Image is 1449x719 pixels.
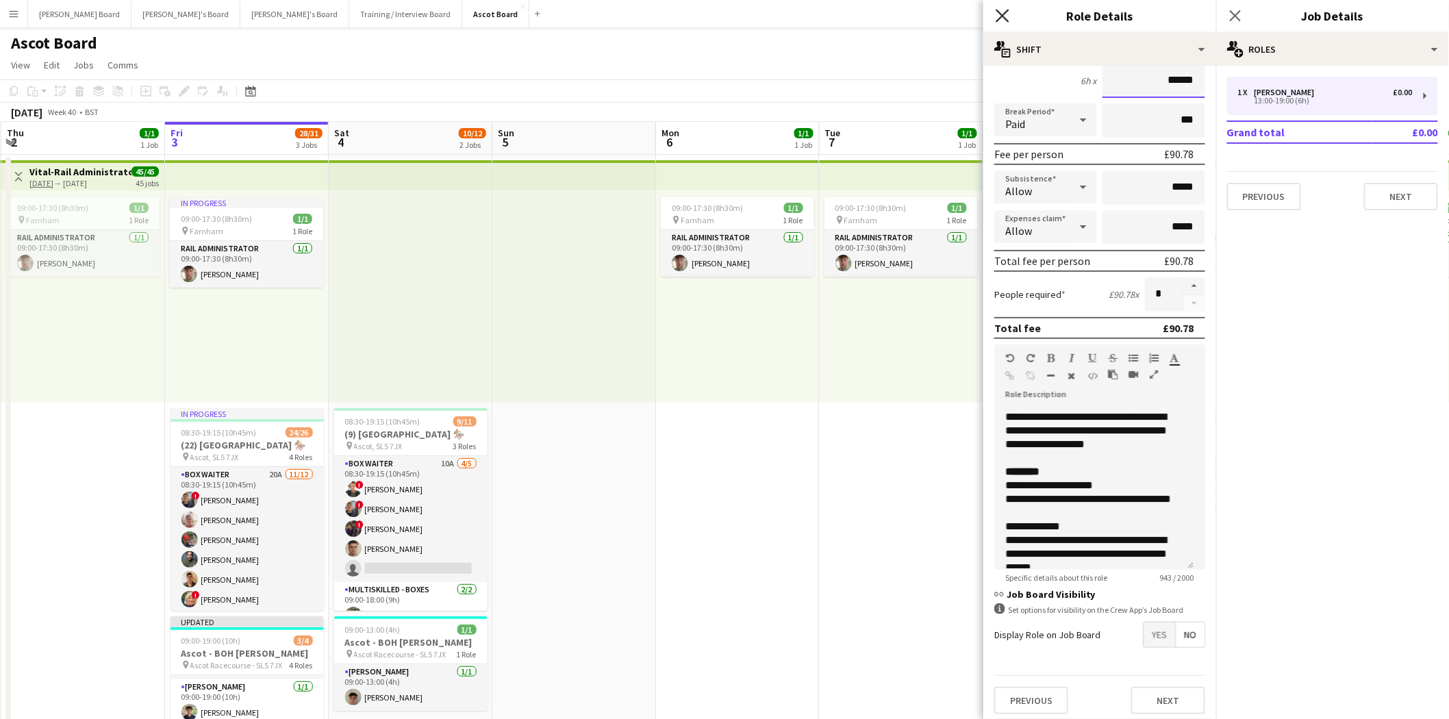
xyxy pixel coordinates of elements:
[190,452,239,462] span: Ascot, SL5 7JX
[296,140,322,150] div: 3 Jobs
[11,105,42,119] div: [DATE]
[795,140,813,150] div: 1 Job
[1149,369,1159,380] button: Fullscreen
[140,140,158,150] div: 1 Job
[457,649,477,659] span: 1 Role
[171,647,324,659] h3: Ascot - BOH [PERSON_NAME]
[355,501,364,509] span: !
[181,427,257,438] span: 08:30-19:15 (10h45m)
[1238,97,1413,104] div: 13:00-19:00 (6h)
[38,56,65,74] a: Edit
[824,197,978,277] div: 09:00-17:30 (8h30m)1/1 Farnham1 RoleRail Administrator1/109:00-17:30 (8h30m)[PERSON_NAME]
[332,134,349,150] span: 4
[44,59,60,71] span: Edit
[983,33,1216,66] div: Shift
[1255,88,1320,97] div: [PERSON_NAME]
[824,230,978,277] app-card-role: Rail Administrator1/109:00-17:30 (8h30m)[PERSON_NAME]
[11,59,30,71] span: View
[170,241,323,288] app-card-role: Rail Administrator1/109:00-17:30 (8h30m)[PERSON_NAME]
[73,59,94,71] span: Jobs
[1109,288,1139,301] div: £90.78 x
[1081,75,1097,87] div: 6h x
[355,481,364,489] span: !
[498,127,514,139] span: Sun
[292,226,312,236] span: 1 Role
[784,203,803,213] span: 1/1
[294,635,313,646] span: 3/4
[171,408,324,419] div: In progress
[136,177,159,188] div: 45 jobs
[85,107,99,117] div: BST
[354,441,403,451] span: Ascot, SL5 7JX
[1129,353,1138,364] button: Unordered List
[129,203,149,213] span: 1/1
[181,214,252,224] span: 09:00-17:30 (8h30m)
[1026,353,1035,364] button: Redo
[994,321,1041,335] div: Total fee
[1149,353,1159,364] button: Ordered List
[334,582,488,648] app-card-role: Multiskilled - Boxes2/209:00-18:00 (9h)[PERSON_NAME]
[334,456,488,582] app-card-role: BOX Waiter10A4/508:30-19:15 (10h45m)![PERSON_NAME]![PERSON_NAME]![PERSON_NAME][PERSON_NAME]
[994,629,1101,641] label: Display Role on Job Board
[994,254,1090,268] div: Total fee per person
[131,166,159,177] span: 45/45
[171,616,324,627] div: Updated
[170,197,323,208] div: In progress
[334,428,488,440] h3: (9) [GEOGRAPHIC_DATA] 🏇🏼
[345,416,420,427] span: 08:30-19:15 (10h45m)
[1067,353,1076,364] button: Italic
[1364,183,1438,210] button: Next
[29,178,53,188] tcxspan: Call 30-09-2025 via 3CX
[102,56,144,74] a: Comms
[7,127,24,139] span: Thu
[190,226,223,236] span: Farnham
[190,660,283,670] span: Ascot Racecourse - SL5 7JX
[1005,184,1032,198] span: Allow
[334,127,349,139] span: Sat
[181,635,241,646] span: 09:00-19:00 (10h)
[240,1,349,27] button: [PERSON_NAME]'s Board
[1087,370,1097,381] button: HTML Code
[994,603,1205,616] div: Set options for visibility on the Crew App’s Job Board
[6,197,160,277] app-job-card: 09:00-17:30 (8h30m)1/1 Farnham1 RoleRail Administrator1/109:00-17:30 (8h30m)[PERSON_NAME]
[1087,353,1097,364] button: Underline
[1227,121,1373,143] td: Grand total
[192,591,200,599] span: !
[26,215,60,225] span: Farnham
[1005,224,1032,238] span: Allow
[171,439,324,451] h3: (22) [GEOGRAPHIC_DATA] 🏇🏼
[661,197,814,277] app-job-card: 09:00-17:30 (8h30m)1/1 Farnham1 RoleRail Administrator1/109:00-17:30 (8h30m)[PERSON_NAME]
[783,215,803,225] span: 1 Role
[1170,353,1179,364] button: Text Color
[293,214,312,224] span: 1/1
[823,134,841,150] span: 7
[844,215,878,225] span: Farnham
[462,1,529,27] button: Ascot Board
[983,7,1216,25] h3: Role Details
[1046,370,1056,381] button: Horizontal Line
[1216,33,1449,66] div: Roles
[1165,254,1194,268] div: £90.78
[1163,321,1194,335] div: £90.78
[1108,369,1118,380] button: Paste as plain text
[948,203,967,213] span: 1/1
[994,588,1205,601] h3: Job Board Visibility
[1067,370,1076,381] button: Clear Formatting
[345,625,401,635] span: 09:00-13:00 (4h)
[354,649,446,659] span: Ascot Racecourse - SL5 7JX
[168,134,183,150] span: 3
[17,203,88,213] span: 09:00-17:30 (8h30m)
[1149,572,1205,583] span: 943 / 2000
[171,127,183,139] span: Fri
[6,230,160,277] app-card-role: Rail Administrator1/109:00-17:30 (8h30m)[PERSON_NAME]
[1046,353,1056,364] button: Bold
[286,427,313,438] span: 24/26
[11,33,97,53] h1: Ascot Board
[1238,88,1255,97] div: 1 x
[681,215,714,225] span: Farnham
[1394,88,1413,97] div: £0.00
[108,59,138,71] span: Comms
[5,56,36,74] a: View
[129,215,149,225] span: 1 Role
